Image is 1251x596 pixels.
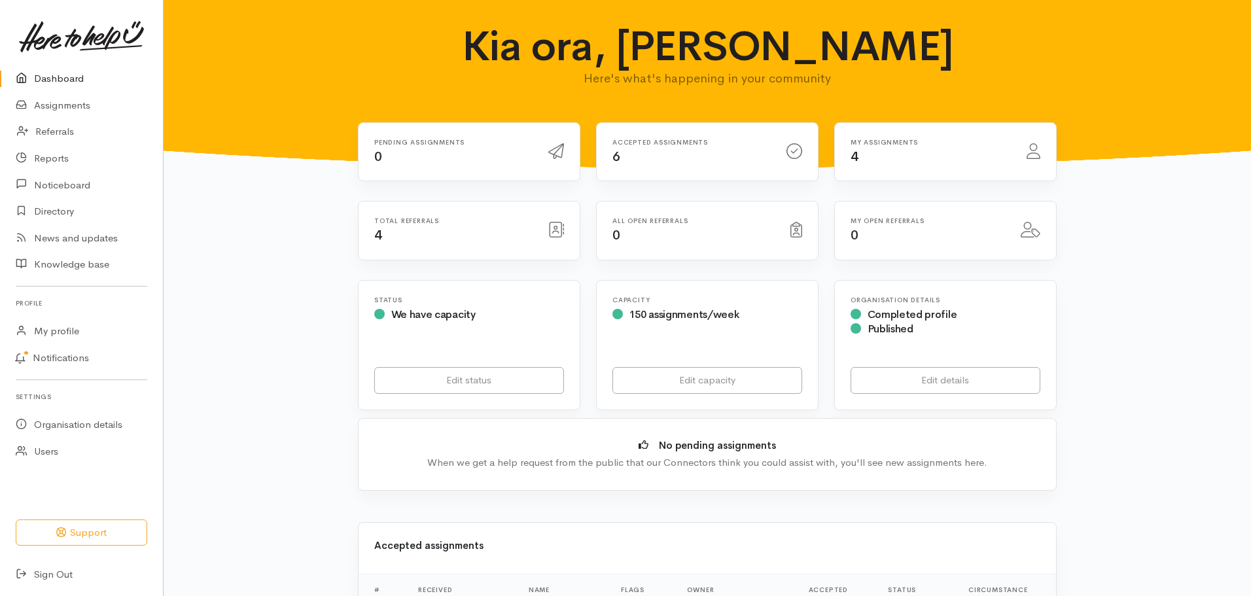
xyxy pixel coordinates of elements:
[374,227,382,243] span: 4
[629,307,739,321] span: 150 assignments/week
[851,139,1011,146] h6: My assignments
[612,149,620,165] span: 6
[868,307,957,321] span: Completed profile
[851,367,1040,394] a: Edit details
[612,139,771,146] h6: Accepted assignments
[391,307,476,321] span: We have capacity
[612,296,802,304] h6: Capacity
[851,217,1005,224] h6: My open referrals
[612,217,775,224] h6: All open referrals
[451,24,964,69] h1: Kia ora, [PERSON_NAME]
[16,519,147,546] button: Support
[851,149,858,165] span: 4
[851,296,1040,304] h6: Organisation Details
[16,388,147,406] h6: Settings
[378,455,1036,470] div: When we get a help request from the public that our Connectors think you could assist with, you'l...
[374,539,484,552] b: Accepted assignments
[659,439,776,451] b: No pending assignments
[851,227,858,243] span: 0
[16,294,147,312] h6: Profile
[612,367,802,394] a: Edit capacity
[612,227,620,243] span: 0
[374,296,564,304] h6: Status
[374,149,382,165] span: 0
[374,139,533,146] h6: Pending assignments
[451,69,964,88] p: Here's what's happening in your community
[374,217,533,224] h6: Total referrals
[374,367,564,394] a: Edit status
[868,322,913,336] span: Published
